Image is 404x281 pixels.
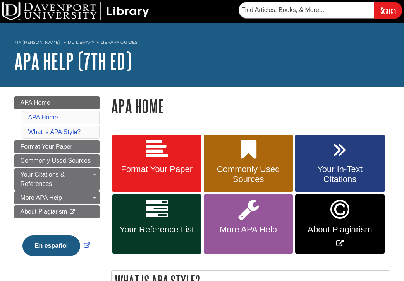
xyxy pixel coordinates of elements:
[21,99,50,106] span: APA Home
[14,49,132,73] a: APA Help (7th Ed)
[295,135,384,192] a: Your In-Text Citations
[21,171,65,187] span: Your Citations & References
[14,37,390,49] nav: breadcrumb
[28,129,81,135] a: What is APA Style?
[68,39,95,45] a: DU Library
[14,168,100,191] a: Your Citations & References
[22,235,80,256] button: En español
[14,96,100,269] div: Guide Page Menu
[14,39,60,46] a: My [PERSON_NAME]
[69,209,76,215] i: This link opens in a new window
[14,154,100,167] a: Commonly Used Sources
[112,194,201,254] a: Your Reference List
[295,194,384,254] a: Link opens in new window
[204,194,293,254] a: More APA Help
[210,225,287,235] span: More APA Help
[14,205,100,218] a: About Plagiarism
[21,194,62,201] span: More APA Help
[21,208,67,215] span: About Plagiarism
[239,2,402,19] form: Searches DU Library's articles, books, and more
[14,96,100,109] a: APA Home
[112,135,201,192] a: Format Your Paper
[118,225,196,235] span: Your Reference List
[210,164,287,184] span: Commonly Used Sources
[101,39,138,45] a: Library Guides
[111,96,390,116] h1: APA Home
[21,157,91,164] span: Commonly Used Sources
[21,143,72,150] span: Format Your Paper
[118,164,196,174] span: Format Your Paper
[301,225,378,235] span: About Plagiarism
[204,135,293,192] a: Commonly Used Sources
[28,114,58,121] a: APA Home
[239,2,374,18] input: Find Articles, Books, & More...
[2,2,149,20] img: DU Library
[301,164,378,184] span: Your In-Text Citations
[14,191,100,204] a: More APA Help
[374,2,402,19] input: Search
[21,242,92,249] a: Link opens in new window
[14,140,100,153] a: Format Your Paper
